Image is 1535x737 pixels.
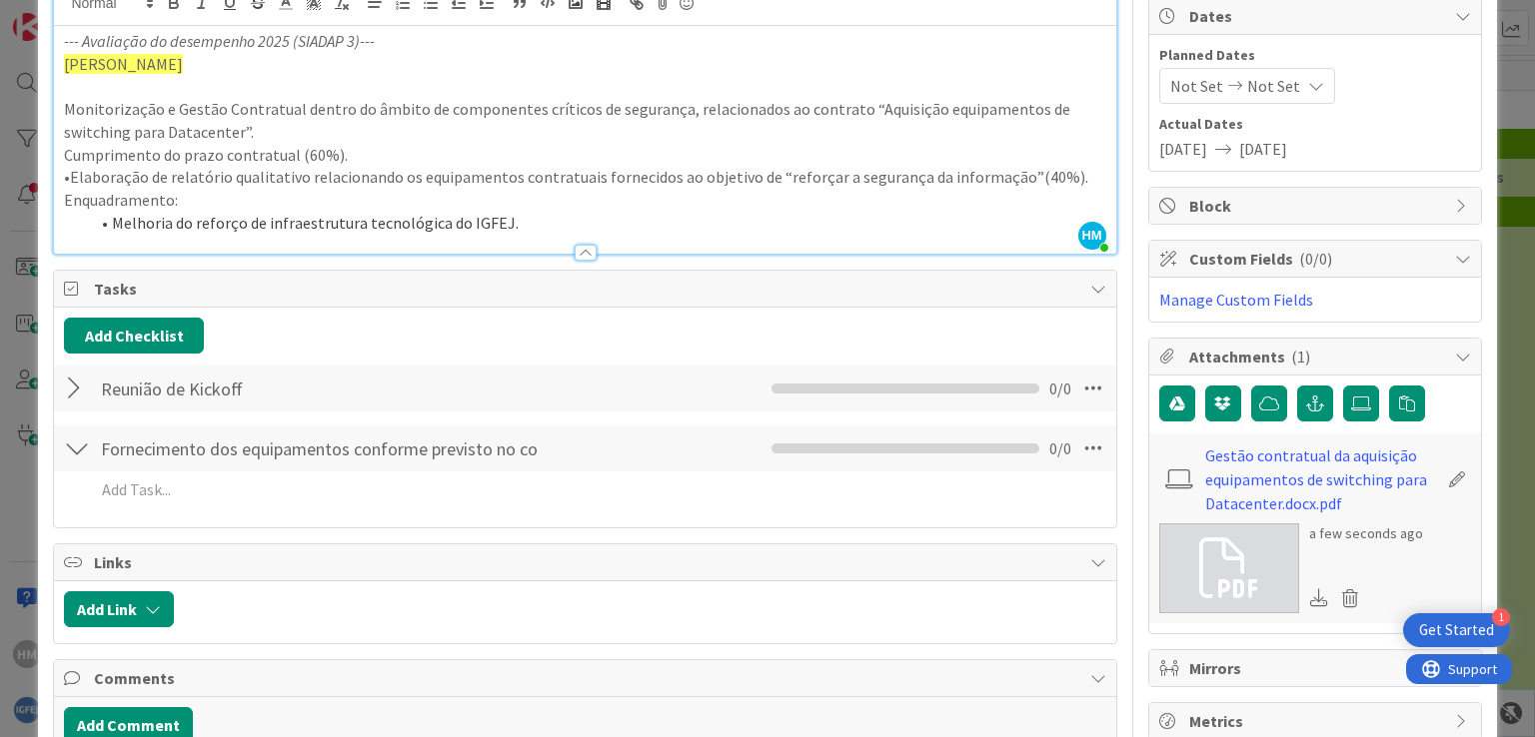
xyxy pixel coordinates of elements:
span: Comments [94,666,1079,690]
p: Enquadramento: [64,189,1105,212]
div: a few seconds ago [1309,523,1423,544]
div: Get Started [1419,620,1494,640]
span: Not Set [1247,74,1300,98]
span: Links [94,550,1079,574]
span: HM [1078,222,1106,250]
a: Gestão contratual da aquisição equipamentos de switching para Datacenter.docx.pdf [1205,443,1437,515]
span: Block [1189,194,1445,218]
span: ( 1 ) [1291,347,1310,367]
span: Not Set [1170,74,1223,98]
span: 0 / 0 [1049,436,1071,460]
span: ( 0/0 ) [1299,249,1332,269]
span: Attachments [1189,345,1445,368]
a: Manage Custom Fields [1159,290,1313,310]
li: Melhoria do reforço de infraestrutura tecnológica do IGFEJ. [88,212,1105,235]
span: [DATE] [1239,137,1287,161]
div: Download [1309,585,1331,611]
span: Actual Dates [1159,114,1471,135]
span: Mirrors [1189,656,1445,680]
p: Monitorização e Gestão Contratual dentro do âmbito de componentes críticos de segurança, relacion... [64,98,1105,143]
span: Planned Dates [1159,45,1471,66]
button: Add Checklist [64,318,204,354]
span: Support [42,3,91,27]
div: 1 [1492,608,1510,626]
input: Add Checklist... [94,430,544,466]
span: Dates [1189,4,1445,28]
p: •Elaboração de relatório qualitativo relacionando os equipamentos contratuais fornecidos ao objet... [64,166,1105,189]
p: Cumprimento do prazo contratual (60%). [64,144,1105,167]
span: Metrics [1189,709,1445,733]
span: 0 / 0 [1049,376,1071,400]
input: Add Checklist... [94,370,544,406]
span: Tasks [94,277,1079,301]
button: Add Link [64,591,174,627]
span: [DATE] [1159,137,1207,161]
div: Open Get Started checklist, remaining modules: 1 [1403,613,1510,647]
em: --- Avaliação do desempenho 2025 (SIADAP 3)--- [64,31,375,51]
span: Custom Fields [1189,247,1445,271]
span: [PERSON_NAME] [64,54,183,74]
